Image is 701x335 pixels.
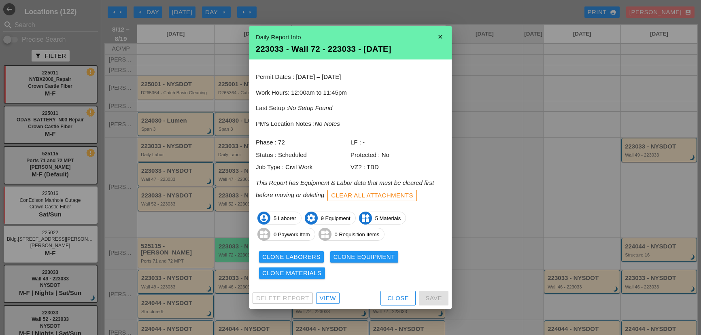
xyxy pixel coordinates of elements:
[327,190,417,201] button: Clear All Attachments
[320,294,336,303] div: View
[316,293,340,304] a: View
[256,163,350,172] div: Job Type : Civil Work
[331,191,413,200] div: Clear All Attachments
[305,212,355,225] span: 9 Equipment
[256,119,445,129] p: PM's Location Notes :
[258,228,315,241] span: 0 Paywork Item
[387,294,409,303] div: Close
[432,29,448,45] i: close
[256,45,445,53] div: 223033 - Wall 72 - 223033 - [DATE]
[359,212,406,225] span: 5 Materials
[256,88,445,98] p: Work Hours: 12:00am to 11:45pm
[256,151,350,160] div: Status : Scheduled
[319,228,384,241] span: 0 Requisition Items
[256,104,445,113] p: Last Setup :
[350,163,445,172] div: VZ? : TBD
[314,120,340,127] i: No Notes
[258,212,301,225] span: 5 Laborer
[256,179,434,198] i: This Report has Equipment & Labor data that must be cleared first before moving or deleting
[380,291,416,305] button: Close
[350,151,445,160] div: Protected : No
[305,212,318,225] i: settings
[259,251,324,263] button: Clone Laborers
[256,138,350,147] div: Phase : 72
[256,72,445,82] p: Permit Dates : [DATE] – [DATE]
[350,138,445,147] div: LF : -
[256,33,445,42] div: Daily Report Info
[257,212,270,225] i: account_circle
[330,251,398,263] button: Clone Equipment
[359,212,372,225] i: widgets
[288,104,332,111] i: No Setup Found
[319,228,331,241] i: widgets
[259,267,325,279] button: Clone Materials
[262,252,321,262] div: Clone Laborers
[334,252,395,262] div: Clone Equipment
[262,269,322,278] div: Clone Materials
[257,228,270,241] i: widgets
